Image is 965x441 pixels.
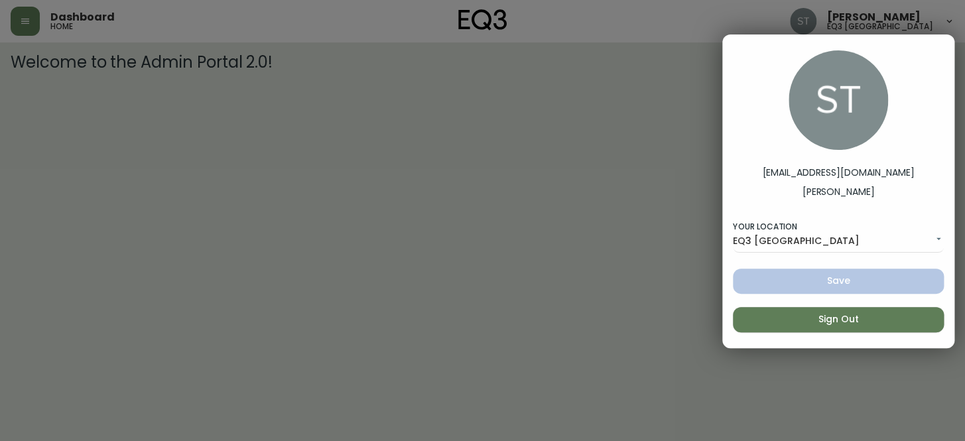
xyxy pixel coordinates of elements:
[733,231,944,253] div: EQ3 [GEOGRAPHIC_DATA]
[762,166,915,180] label: [EMAIL_ADDRESS][DOMAIN_NAME]
[743,311,933,328] span: Sign Out
[802,185,874,199] label: [PERSON_NAME]
[789,50,888,150] img: c70f25e2236b012eadf1aaee56819d21
[733,307,944,332] button: Sign Out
